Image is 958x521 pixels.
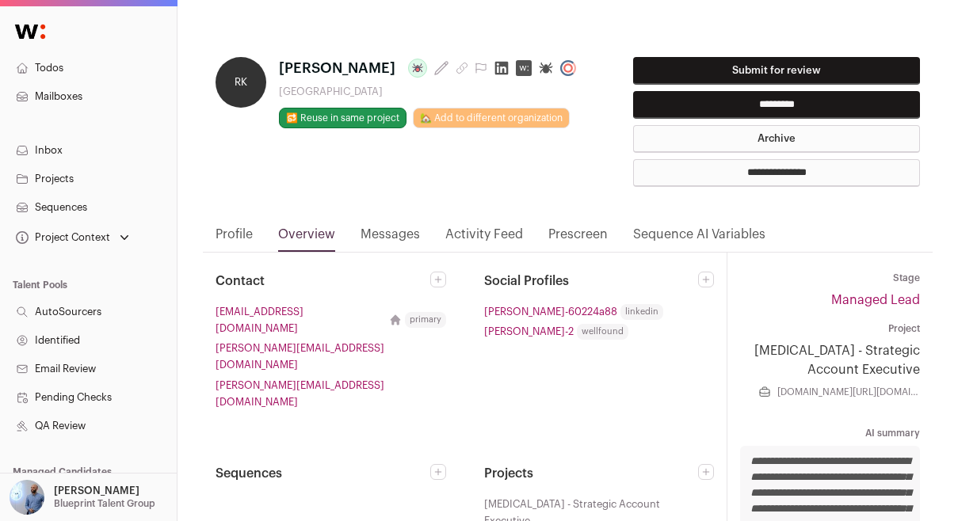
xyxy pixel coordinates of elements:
h2: Contact [216,272,430,291]
a: Activity Feed [445,225,523,252]
button: Archive [633,125,920,153]
h2: Social Profiles [484,272,699,291]
button: Open dropdown [6,480,158,515]
div: Project Context [13,231,110,244]
button: Submit for review [633,57,920,85]
a: Profile [216,225,253,252]
p: Blueprint Talent Group [54,497,155,510]
h2: Sequences [216,464,430,483]
div: primary [405,312,446,328]
h2: Projects [484,464,699,483]
a: [PERSON_NAME][EMAIL_ADDRESS][DOMAIN_NAME] [216,377,446,410]
a: [MEDICAL_DATA] - Strategic Account Executive [740,341,920,379]
div: RK [216,57,266,108]
a: Sequence AI Variables [633,225,765,252]
dt: AI summary [740,427,920,439]
a: [EMAIL_ADDRESS][DOMAIN_NAME] [216,303,383,337]
a: [PERSON_NAME][EMAIL_ADDRESS][DOMAIN_NAME] [216,340,446,373]
span: [PERSON_NAME] [279,57,395,79]
a: Messages [361,225,420,252]
a: [PERSON_NAME]-2 [484,323,574,340]
dt: Project [740,322,920,335]
a: [PERSON_NAME]-60224a88 [484,303,617,320]
a: Overview [278,225,335,252]
img: 97332-medium_jpg [10,480,44,515]
span: wellfound [577,324,628,340]
a: 🏡 Add to different organization [413,108,570,128]
a: [DOMAIN_NAME][URL][DOMAIN_NAME] [777,386,920,398]
span: linkedin [620,304,663,320]
img: Wellfound [6,16,54,48]
a: Managed Lead [831,294,920,306]
button: Open dropdown [13,226,132,249]
div: [GEOGRAPHIC_DATA] [279,86,582,98]
button: 🔂 Reuse in same project [279,108,406,128]
p: [PERSON_NAME] [54,485,139,497]
a: Prescreen [548,225,608,252]
dt: Stage [740,272,920,284]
